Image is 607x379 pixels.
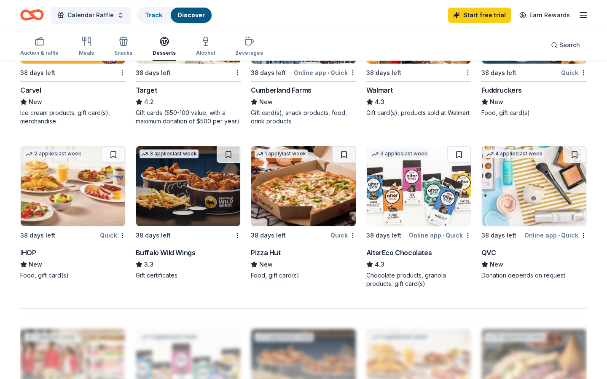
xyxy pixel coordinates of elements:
img: Image for AlterEco Chocolates [367,146,471,226]
div: 38 days left [20,68,55,78]
div: AlterEco Chocolates [366,248,432,258]
span: 4.3 [375,97,384,107]
img: Image for Buffalo Wild Wings [136,146,241,226]
div: Gift card(s), products sold at Walmart [366,109,472,117]
div: 3 applies last week [140,149,199,158]
div: Donation depends on request [481,271,587,280]
button: Calendar Raffle [51,7,131,24]
span: 4.2 [144,97,154,107]
span: New [29,259,42,270]
a: Start free trial [448,8,511,23]
div: Walmart [366,85,393,95]
button: Desserts [153,33,176,61]
div: Quick [561,67,587,78]
div: Cumberland Farms [251,85,312,95]
a: Image for Pizza Hut1 applylast week38 days leftQuickPizza HutNewFood, gift card(s) [251,146,356,280]
span: New [259,97,273,107]
a: Track [145,11,162,19]
a: Image for AlterEco Chocolates3 applieslast week38 days leftOnline app•QuickAlterEco Chocolates4.3... [366,146,472,288]
div: 38 days left [481,230,516,240]
button: Meals [79,33,94,61]
div: Food, gift card(s) [481,109,587,117]
div: Fuddruckers [481,85,522,95]
span: • [443,232,444,239]
button: Search [544,37,587,53]
div: 3 applies last week [370,149,429,158]
div: Quick [330,230,356,240]
img: Image for QVC [482,146,586,226]
div: Food, gift card(s) [251,271,356,280]
div: 38 days left [136,68,171,78]
a: Image for Buffalo Wild Wings3 applieslast week38 days leftBuffalo Wild Wings3.3Gift certificates [136,146,241,280]
button: Beverages [235,33,263,61]
div: 38 days left [20,230,55,240]
span: Search [559,40,580,50]
div: Alcohol [196,50,215,56]
img: Image for Pizza Hut [251,146,356,226]
div: 4 applies last week [485,149,544,158]
span: • [558,232,560,239]
span: New [29,97,42,107]
a: Home [20,5,44,25]
div: QVC [481,248,496,258]
div: Auction & raffle [20,50,59,56]
span: New [490,97,503,107]
div: Target [136,85,157,95]
div: Carvel [20,85,41,95]
span: 3.3 [144,259,153,270]
span: Calendar Raffle [67,10,114,20]
a: Image for QVC4 applieslast week38 days leftOnline app•QuickQVCNewDonation depends on request [481,146,587,280]
div: 38 days left [251,230,286,240]
img: Image for IHOP [21,146,125,226]
div: Desserts [153,50,176,56]
a: Image for IHOP2 applieslast week38 days leftQuickIHOPNewFood, gift card(s) [20,146,126,280]
span: New [490,259,503,270]
div: 38 days left [366,230,401,240]
div: 38 days left [481,68,516,78]
a: Discover [177,11,205,19]
span: 4.3 [375,259,384,270]
button: Auction & raffle [20,33,59,61]
div: Snacks [114,50,132,56]
div: 38 days left [366,68,401,78]
button: Snacks [114,33,132,61]
div: Beverages [235,50,263,56]
div: Online app Quick [294,67,356,78]
div: Quick [100,230,126,240]
div: Pizza Hut [251,248,280,258]
a: Earn Rewards [514,8,575,23]
button: TrackDiscover [137,7,212,24]
span: • [328,69,329,76]
div: Buffalo Wild Wings [136,248,196,258]
div: 38 days left [251,68,286,78]
div: Food, gift card(s) [20,271,126,280]
div: Online app Quick [524,230,587,240]
div: 2 applies last week [24,149,83,158]
button: Alcohol [196,33,215,61]
div: Ice cream products, gift card(s), merchandise [20,109,126,125]
div: Gift certificates [136,271,241,280]
div: Gift card(s), snack products, food, drink products [251,109,356,125]
div: Online app Quick [409,230,471,240]
div: 1 apply last week [255,149,308,158]
div: IHOP [20,248,36,258]
div: 38 days left [136,230,171,240]
div: Meals [79,50,94,56]
span: New [259,259,273,270]
div: Chocolate products, granola products, gift card(s) [366,271,472,288]
div: Gift cards ($50-100 value, with a maximum donation of $500 per year) [136,109,241,125]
